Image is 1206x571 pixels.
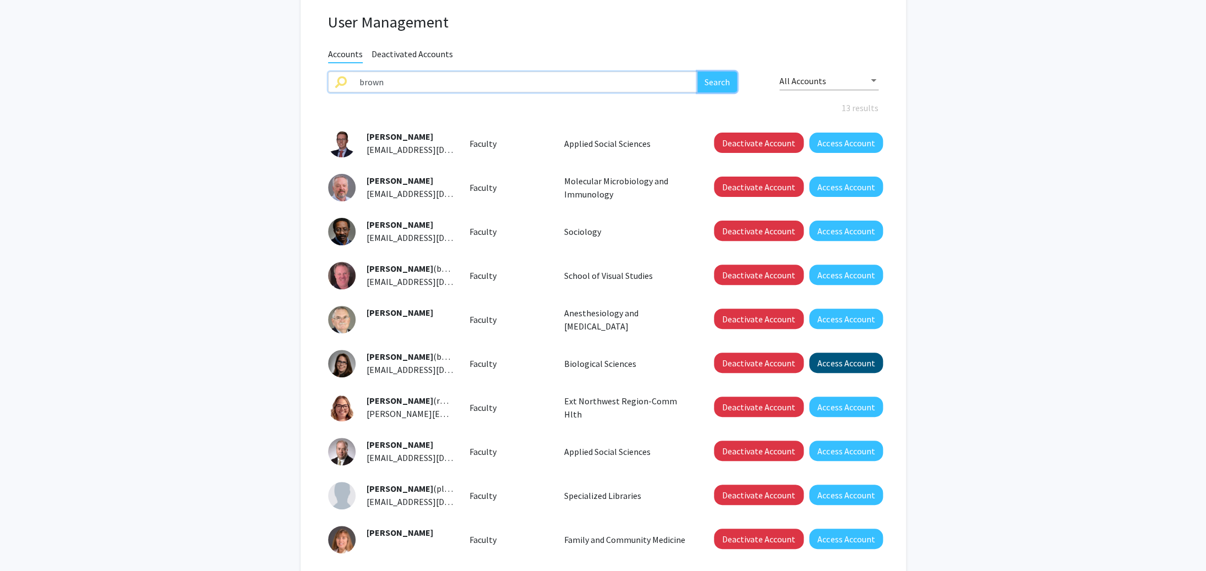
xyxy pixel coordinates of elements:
img: Profile Picture [328,306,356,333]
span: [PERSON_NAME] [367,527,433,538]
img: Profile Picture [328,394,356,421]
img: Profile Picture [328,218,356,245]
button: Access Account [809,441,883,461]
span: [EMAIL_ADDRESS][DOMAIN_NAME] [367,188,501,199]
span: (brownkevin) [367,263,483,274]
img: Profile Picture [328,262,356,289]
div: Faculty [461,225,556,238]
span: (plb66v) [367,483,465,494]
span: [PERSON_NAME] [367,351,433,362]
div: Faculty [461,533,556,546]
span: [EMAIL_ADDRESS][DOMAIN_NAME] [367,364,501,375]
img: Profile Picture [328,130,356,157]
div: Faculty [461,357,556,370]
button: Deactivate Account [714,177,804,197]
button: Access Account [809,265,883,285]
span: Accounts [328,48,363,63]
input: Search name, email, or institution ID to access an account and make admin changes. [353,72,698,92]
button: Access Account [809,529,883,549]
p: Ext Northwest Region-Comm Hlth [564,394,690,421]
img: Profile Picture [328,438,356,465]
div: 13 results [320,101,887,114]
button: Deactivate Account [714,309,804,329]
button: Search [697,72,737,92]
span: [PERSON_NAME] [367,395,433,406]
p: Applied Social Sciences [564,445,690,458]
div: Faculty [461,313,556,326]
button: Deactivate Account [714,221,804,241]
span: [PERSON_NAME] [367,483,433,494]
span: [EMAIL_ADDRESS][DOMAIN_NAME] [367,276,501,287]
button: Access Account [809,485,883,505]
p: Applied Social Sciences [564,137,690,150]
button: Deactivate Account [714,529,804,549]
button: Access Account [809,397,883,417]
span: [PERSON_NAME] [367,175,433,186]
span: All Accounts [779,75,826,86]
span: [PERSON_NAME] [367,263,433,274]
p: School of Visual Studies [564,269,690,282]
button: Access Account [809,353,883,373]
span: [EMAIL_ADDRESS][DOMAIN_NAME] [367,496,501,507]
span: [EMAIL_ADDRESS][DOMAIN_NAME] [367,144,501,155]
span: Deactivated Accounts [372,48,453,62]
button: Deactivate Account [714,397,804,417]
h1: User Management [328,13,878,32]
span: (brownpb) [367,351,473,362]
p: Specialized Libraries [564,489,690,502]
img: Profile Picture [328,482,356,509]
button: Access Account [809,309,883,329]
p: Molecular Microbiology and Immunology [564,174,690,201]
p: Family and Community Medicine [564,533,690,546]
button: Access Account [809,133,883,153]
img: Profile Picture [328,174,356,201]
span: [PERSON_NAME] [367,439,433,450]
span: [EMAIL_ADDRESS][DOMAIN_NAME] [367,232,501,243]
p: Biological Sciences [564,357,690,370]
img: Profile Picture [328,350,356,377]
div: Faculty [461,269,556,282]
button: Deactivate Account [714,441,804,461]
button: Deactivate Account [714,133,804,153]
img: Profile Picture [328,526,356,553]
div: Faculty [461,401,556,414]
span: [PERSON_NAME] [367,131,433,142]
button: Access Account [809,221,883,241]
div: Faculty [461,445,556,458]
button: Deactivate Account [714,265,804,285]
div: Faculty [461,489,556,502]
div: Faculty [461,181,556,194]
span: [PERSON_NAME] [367,307,433,318]
span: (rbxrc ) [367,395,460,406]
div: Faculty [461,137,556,150]
span: [PERSON_NAME][EMAIL_ADDRESS][PERSON_NAME][US_STATE][DOMAIN_NAME] [367,408,676,419]
p: Anesthesiology and [MEDICAL_DATA] [564,306,690,333]
p: Sociology [564,225,690,238]
span: [EMAIL_ADDRESS][DOMAIN_NAME] [367,452,501,463]
button: Access Account [809,177,883,197]
iframe: Chat [8,521,47,563]
button: Deactivate Account [714,485,804,505]
button: Deactivate Account [714,353,804,373]
span: [PERSON_NAME] [367,219,433,230]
